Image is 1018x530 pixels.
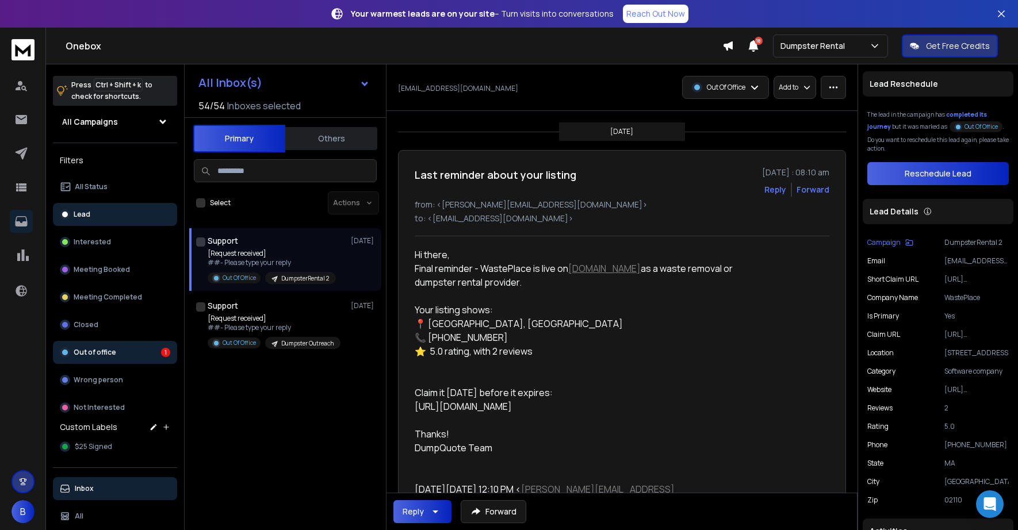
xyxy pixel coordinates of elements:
[53,231,177,254] button: Interested
[415,427,751,441] div: Thanks!
[53,368,177,391] button: Wrong person
[189,71,379,94] button: All Inbox(s)
[198,99,225,113] span: 54 / 54
[867,348,894,358] p: location
[415,344,751,358] div: ⭐ 5.0 rating, with 2 reviews
[53,313,177,336] button: Closed
[53,286,177,309] button: Meeting Completed
[415,331,751,344] div: 📞 [PHONE_NUMBER]
[62,116,118,128] h1: All Campaigns
[568,262,641,275] a: [DOMAIN_NAME]
[53,477,177,500] button: Inbox
[415,483,675,509] a: [PERSON_NAME][EMAIL_ADDRESS][DOMAIN_NAME]
[944,440,1009,450] p: [PHONE_NUMBER]
[208,323,340,332] p: ##- Please type your reply
[53,258,177,281] button: Meeting Booked
[74,348,116,357] p: Out of office
[208,249,336,258] p: [Request received]
[12,39,35,60] img: logo
[393,500,451,523] button: Reply
[210,198,231,208] label: Select
[944,422,1009,431] p: 5.0
[193,125,285,152] button: Primary
[75,512,83,521] p: All
[779,83,798,92] p: Add to
[208,258,336,267] p: ##- Please type your reply
[461,500,526,523] button: Forward
[74,320,98,329] p: Closed
[780,40,849,52] p: Dumpster Rental
[626,8,685,20] p: Reach Out Now
[764,184,786,195] button: Reply
[75,442,112,451] span: $25 Signed
[227,99,301,113] h3: Inboxes selected
[74,210,90,219] p: Lead
[867,404,893,413] p: Reviews
[12,500,35,523] button: B
[351,8,495,19] strong: Your warmest leads are on your site
[223,339,256,347] p: Out Of Office
[53,203,177,226] button: Lead
[53,110,177,133] button: All Campaigns
[867,275,919,284] p: Short Claim URL
[870,78,938,90] p: Lead Reschedule
[161,348,170,357] div: 1
[867,293,918,302] p: Company Name
[415,400,751,413] div: [URL][DOMAIN_NAME]
[867,238,913,247] button: Campaign
[94,78,143,91] span: Ctrl + Shift + k
[53,175,177,198] button: All Status
[285,126,377,151] button: Others
[944,348,1009,358] p: [STREET_ADDRESS]
[867,110,987,130] span: completed its journey
[53,505,177,528] button: All
[867,496,878,505] p: Zip
[415,441,751,455] div: DumpQuote Team
[53,341,177,364] button: Out of office1
[867,238,901,247] p: Campaign
[944,238,1009,247] p: DumpsterRental 2
[208,314,340,323] p: [Request received]
[965,122,998,131] p: Out Of Office
[610,127,633,136] p: [DATE]
[198,77,262,89] h1: All Inbox(s)
[53,152,177,168] h3: Filters
[351,8,614,20] p: – Turn visits into conversations
[403,506,424,517] div: Reply
[944,293,1009,302] p: WastePlace
[208,235,238,247] h1: Support
[398,84,518,93] p: [EMAIL_ADDRESS][DOMAIN_NAME]
[74,293,142,302] p: Meeting Completed
[944,330,1009,339] p: [URL][DOMAIN_NAME][EMAIL_ADDRESS][DOMAIN_NAME][PHONE_NUMBER][US_STATE][DOMAIN_NAME]
[867,136,1009,153] p: Do you want to reschedule this lead again, please take action.
[351,236,377,245] p: [DATE]
[944,256,1009,266] p: [EMAIL_ADDRESS][DOMAIN_NAME]
[53,435,177,458] button: $25 Signed
[867,459,883,468] p: State
[75,182,108,191] p: All Status
[944,312,1009,321] p: Yes
[223,274,256,282] p: Out Of Office
[926,40,990,52] p: Get Free Credits
[755,37,763,45] span: 18
[74,265,130,274] p: Meeting Booked
[415,317,751,331] div: 📍 [GEOGRAPHIC_DATA], [GEOGRAPHIC_DATA]
[281,274,329,283] p: DumpsterRental 2
[867,110,1009,131] div: The lead in the campaign has but it was marked as .
[867,477,879,486] p: City
[415,213,829,224] p: to: <[EMAIL_ADDRESS][DOMAIN_NAME]>
[944,477,1009,486] p: [GEOGRAPHIC_DATA]
[415,248,751,262] div: Hi there,
[867,422,889,431] p: Rating
[867,440,887,450] p: Phone
[867,312,899,321] p: Is Primary
[944,496,1009,505] p: 02110
[415,262,751,289] div: Final reminder - WastePlace is live on as a waste removal or dumpster rental provider.
[74,237,111,247] p: Interested
[53,396,177,419] button: Not Interested
[66,39,722,53] h1: Onebox
[74,375,123,385] p: Wrong person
